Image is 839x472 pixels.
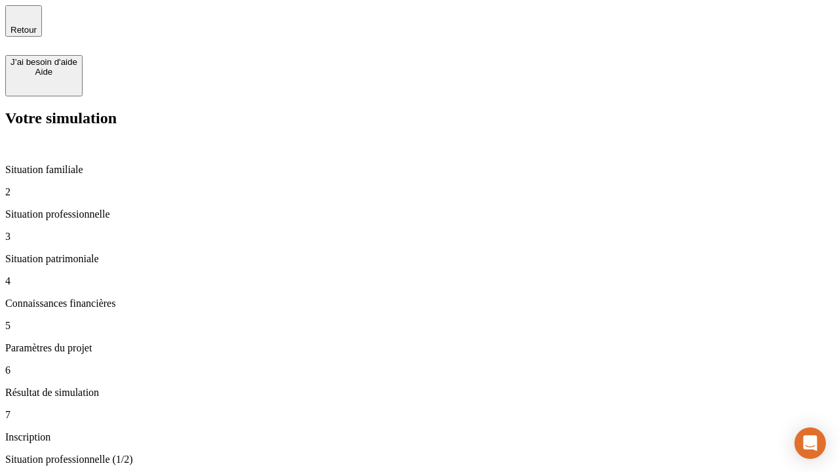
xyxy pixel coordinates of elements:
span: Retour [10,25,37,35]
p: 4 [5,275,834,287]
p: 7 [5,409,834,421]
p: 5 [5,320,834,332]
p: 6 [5,364,834,376]
div: Open Intercom Messenger [794,427,826,459]
div: Aide [10,67,77,77]
p: Inscription [5,431,834,443]
p: 2 [5,186,834,198]
p: Situation patrimoniale [5,253,834,265]
button: J’ai besoin d'aideAide [5,55,83,96]
p: Connaissances financières [5,298,834,309]
p: Situation familiale [5,164,834,176]
div: J’ai besoin d'aide [10,57,77,67]
p: Paramètres du projet [5,342,834,354]
p: Résultat de simulation [5,387,834,399]
h2: Votre simulation [5,109,834,127]
p: 3 [5,231,834,243]
p: Situation professionnelle [5,208,834,220]
p: Situation professionnelle (1/2) [5,454,834,465]
button: Retour [5,5,42,37]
